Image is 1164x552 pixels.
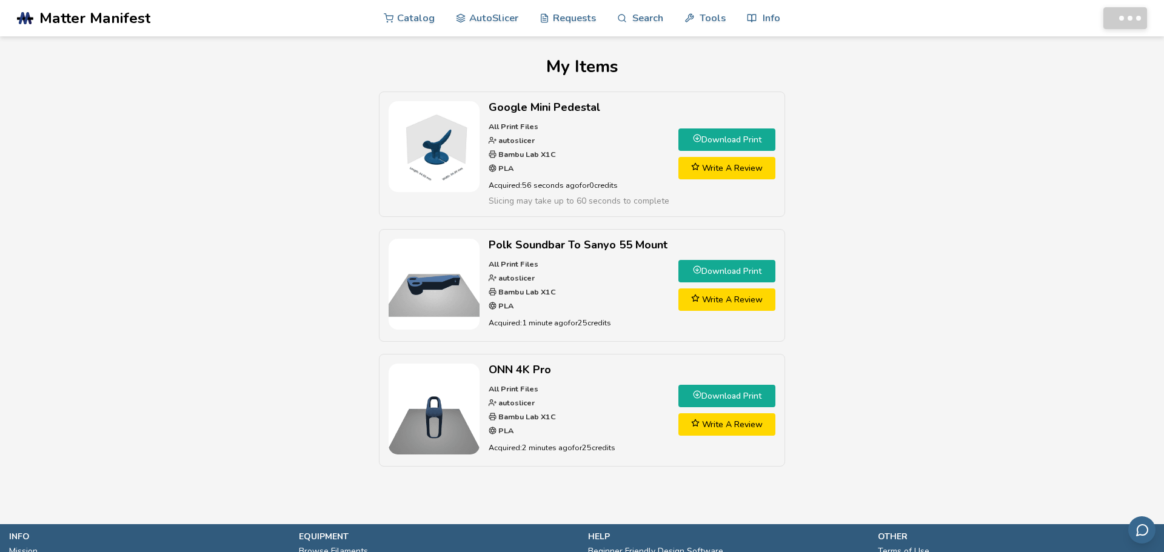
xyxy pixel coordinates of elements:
[489,384,538,394] strong: All Print Files
[497,397,535,408] strong: autoslicer
[678,413,775,436] a: Write A Review
[389,239,480,330] img: Polk Soundbar To Sanyo 55 Mount
[59,57,1104,76] h1: My Items
[389,101,480,192] img: Google Mini Pedestal
[489,121,538,131] strong: All Print Files
[678,385,775,407] a: Download Print
[1128,516,1156,544] button: Send feedback via email
[497,287,556,297] strong: Bambu Lab X1C
[39,10,150,27] span: Matter Manifest
[497,135,535,145] strong: autoslicer
[678,157,775,179] a: Write A Review
[489,195,669,207] span: Slicing may take up to 60 seconds to complete
[497,149,556,159] strong: Bambu Lab X1C
[678,128,775,151] a: Download Print
[489,259,538,269] strong: All Print Files
[878,530,1156,543] p: other
[497,425,513,436] strong: PLA
[299,530,577,543] p: equipment
[389,364,480,454] img: ONN 4K Pro
[678,288,775,311] a: Write A Review
[489,179,669,191] p: Acquired: 56 seconds ago for 0 credits
[489,316,669,329] p: Acquired: 1 minute ago for 25 credits
[588,530,866,543] p: help
[497,163,513,173] strong: PLA
[9,530,287,543] p: info
[678,260,775,282] a: Download Print
[497,411,556,422] strong: Bambu Lab X1C
[497,273,535,283] strong: autoslicer
[489,239,669,251] h2: Polk Soundbar To Sanyo 55 Mount
[489,364,669,376] h2: ONN 4K Pro
[489,441,669,454] p: Acquired: 2 minutes ago for 25 credits
[489,101,669,114] h2: Google Mini Pedestal
[497,301,513,311] strong: PLA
